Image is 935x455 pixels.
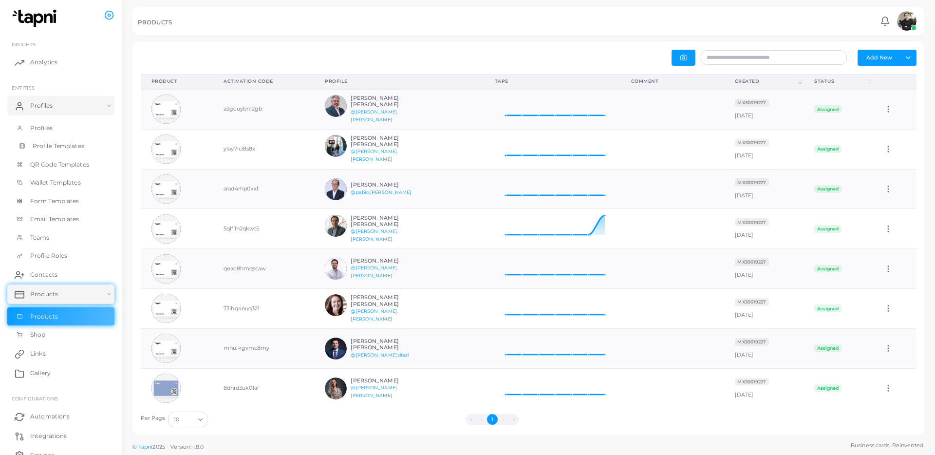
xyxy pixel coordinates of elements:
a: MX30019227 [735,338,769,345]
td: mhulkgvmc8my [213,328,314,368]
td: 8dhid3uk01af [213,368,314,408]
div: Profile [325,78,473,85]
span: MX30019227 [735,99,769,107]
a: Gallery [7,363,114,383]
a: Links [7,344,114,363]
a: @[PERSON_NAME].[PERSON_NAME] [351,385,398,398]
img: avatar [897,11,916,31]
a: Products [7,284,114,304]
img: avatar [151,374,181,403]
span: Assigned [814,185,841,193]
span: 10 [174,415,179,425]
a: MX30019227 [735,99,769,106]
img: avatar [325,294,347,316]
span: Assigned [814,304,841,312]
td: a3gcuybn12gb [213,89,314,129]
a: @[PERSON_NAME].[PERSON_NAME] [351,149,398,162]
a: Contacts [7,265,114,284]
img: avatar [325,178,347,200]
span: MX30019227 [735,338,769,346]
td: [DATE] [724,89,804,129]
span: MX30019227 [735,218,769,226]
div: Comment [631,78,713,85]
img: avatar [151,214,181,244]
th: Action [873,74,916,89]
img: avatar [325,378,347,399]
span: Profile Roles [30,251,67,260]
span: Business cards. Reinvented. [851,441,924,450]
label: Per Page [141,415,166,422]
td: [DATE] [724,289,804,329]
span: INSIGHTS [12,41,36,47]
div: Product [151,78,203,85]
h6: [PERSON_NAME] [351,182,422,188]
a: Profiles [7,119,114,137]
a: QR Code Templates [7,155,114,174]
a: @[PERSON_NAME].[PERSON_NAME] [351,228,398,242]
a: Profile Templates [7,137,114,155]
span: Shop [30,330,45,339]
h6: [PERSON_NAME] [PERSON_NAME] [351,95,422,108]
img: avatar [325,215,347,237]
a: @[PERSON_NAME].[PERSON_NAME] [351,265,398,278]
a: logo [9,9,63,27]
td: srad4rhp0kxf [213,169,314,209]
a: MX30019227 [735,139,769,146]
button: Go to page 1 [487,414,498,425]
div: Activation Code [224,78,303,85]
img: avatar [151,254,181,284]
td: [DATE] [724,169,804,209]
td: [DATE] [724,249,804,289]
a: @[PERSON_NAME].[PERSON_NAME] [351,308,398,322]
a: MX30019227 [735,179,769,186]
h5: PRODUCTS [138,19,172,26]
span: Analytics [30,58,57,67]
span: Contacts [30,270,57,279]
img: avatar [151,294,181,323]
div: Created [735,78,797,85]
a: Email Templates [7,210,114,228]
span: Profile Templates [33,142,84,151]
span: Version: 1.8.0 [170,443,204,450]
span: Assigned [814,344,841,352]
span: MX30019227 [735,258,769,266]
span: Gallery [30,369,51,378]
a: Form Templates [7,192,114,210]
button: Add New [858,50,900,65]
span: MX30019227 [735,139,769,147]
a: Analytics [7,53,114,72]
img: avatar [151,174,181,204]
img: avatar [151,134,181,164]
img: avatar [325,338,347,360]
span: Products [30,312,58,321]
h6: [PERSON_NAME] [PERSON_NAME] [351,294,422,307]
span: MX30019227 [735,298,769,306]
h6: [PERSON_NAME] [PERSON_NAME] [351,215,422,227]
a: @[PERSON_NAME].diaz1 [351,352,409,358]
span: Wallet Templates [30,178,81,187]
span: Email Templates [30,215,79,224]
span: Integrations [30,432,67,440]
td: qeac8hmqscaw [213,249,314,289]
a: Profiles [7,96,114,115]
td: [DATE] [724,328,804,368]
td: [DATE] [724,368,804,408]
a: Integrations [7,426,114,446]
span: Assigned [814,105,841,113]
a: @[PERSON_NAME].[PERSON_NAME] [351,109,398,122]
img: avatar [151,95,181,124]
span: Automations [30,412,70,421]
a: Tapni [138,443,153,450]
a: Products [7,307,114,326]
h6: [PERSON_NAME] [351,258,422,264]
span: Configurations [12,396,58,401]
a: MX30019227 [735,298,769,305]
td: [DATE] [724,129,804,169]
span: MX30019227 [735,378,769,386]
a: MX30019227 [735,219,769,226]
span: Products [30,290,58,299]
a: @pablo.[PERSON_NAME] [351,190,411,195]
h6: [PERSON_NAME] [351,378,422,384]
span: Assigned [814,265,841,273]
a: Wallet Templates [7,173,114,192]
